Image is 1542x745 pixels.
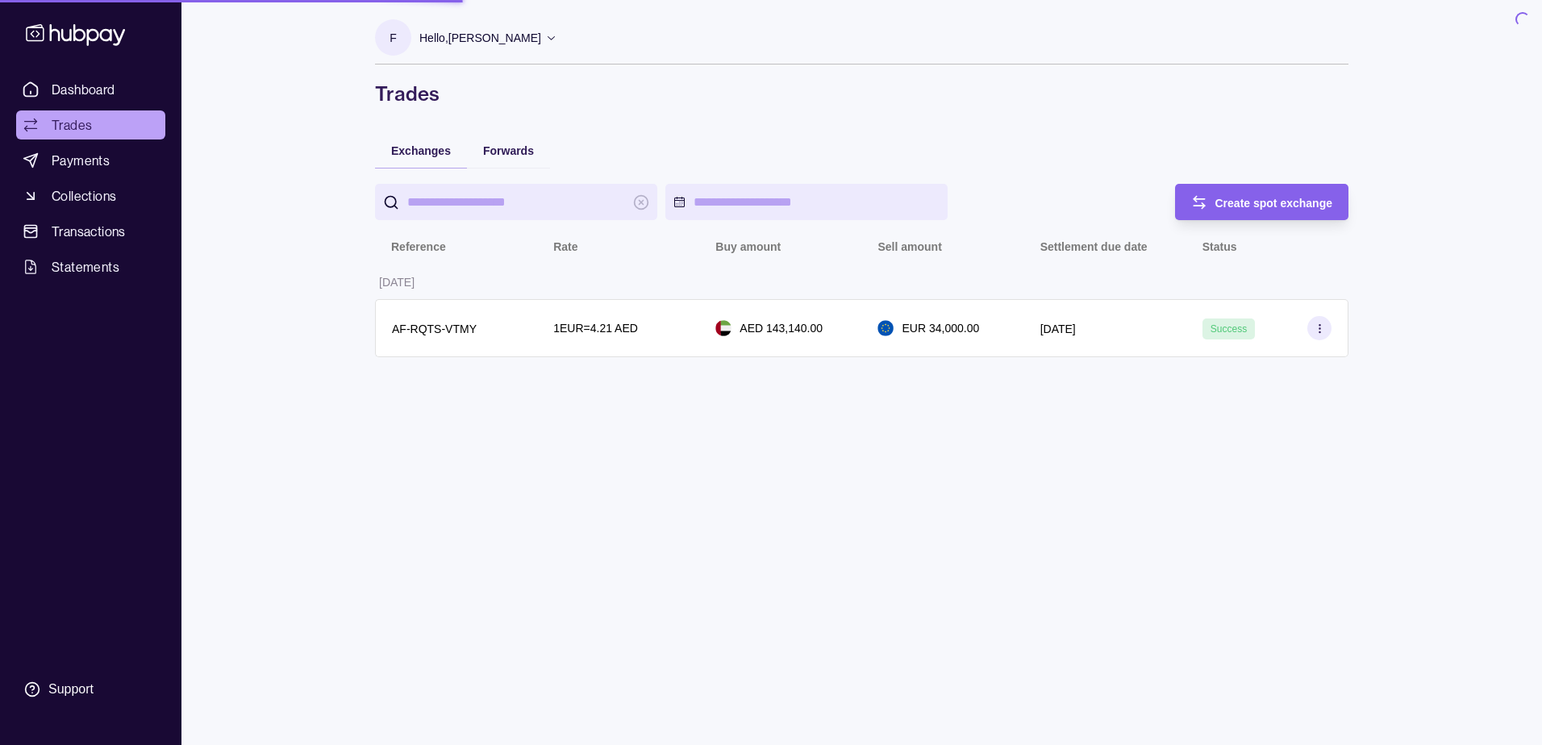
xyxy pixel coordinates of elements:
p: [DATE] [379,276,415,289]
p: AED 143,140.00 [740,319,823,337]
p: EUR 34,000.00 [902,319,979,337]
span: Collections [52,186,116,206]
p: Status [1202,240,1237,253]
a: Dashboard [16,75,165,104]
p: Rate [553,240,577,253]
input: search [407,184,625,220]
span: Transactions [52,222,126,241]
p: Settlement due date [1040,240,1148,253]
p: F [390,29,397,47]
h1: Trades [375,81,1348,106]
a: Support [16,672,165,706]
span: Success [1211,323,1247,335]
p: Reference [391,240,446,253]
a: Collections [16,181,165,210]
img: eu [877,320,894,336]
p: Sell amount [877,240,941,253]
p: Buy amount [715,240,781,253]
p: [DATE] [1040,323,1076,335]
div: Support [48,680,94,698]
a: Payments [16,146,165,175]
img: ae [715,320,731,336]
p: AF-RQTS-VTMY [392,323,477,335]
span: Trades [52,115,92,135]
span: Statements [52,257,119,277]
span: Dashboard [52,80,115,99]
p: 1 EUR = 4.21 AED [553,319,638,337]
span: Forwards [483,144,534,157]
a: Trades [16,110,165,139]
a: Transactions [16,217,165,246]
span: Exchanges [391,144,451,157]
p: Hello, [PERSON_NAME] [419,29,541,47]
span: Create spot exchange [1215,197,1333,210]
a: Statements [16,252,165,281]
button: Create spot exchange [1175,184,1349,220]
span: Payments [52,151,110,170]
